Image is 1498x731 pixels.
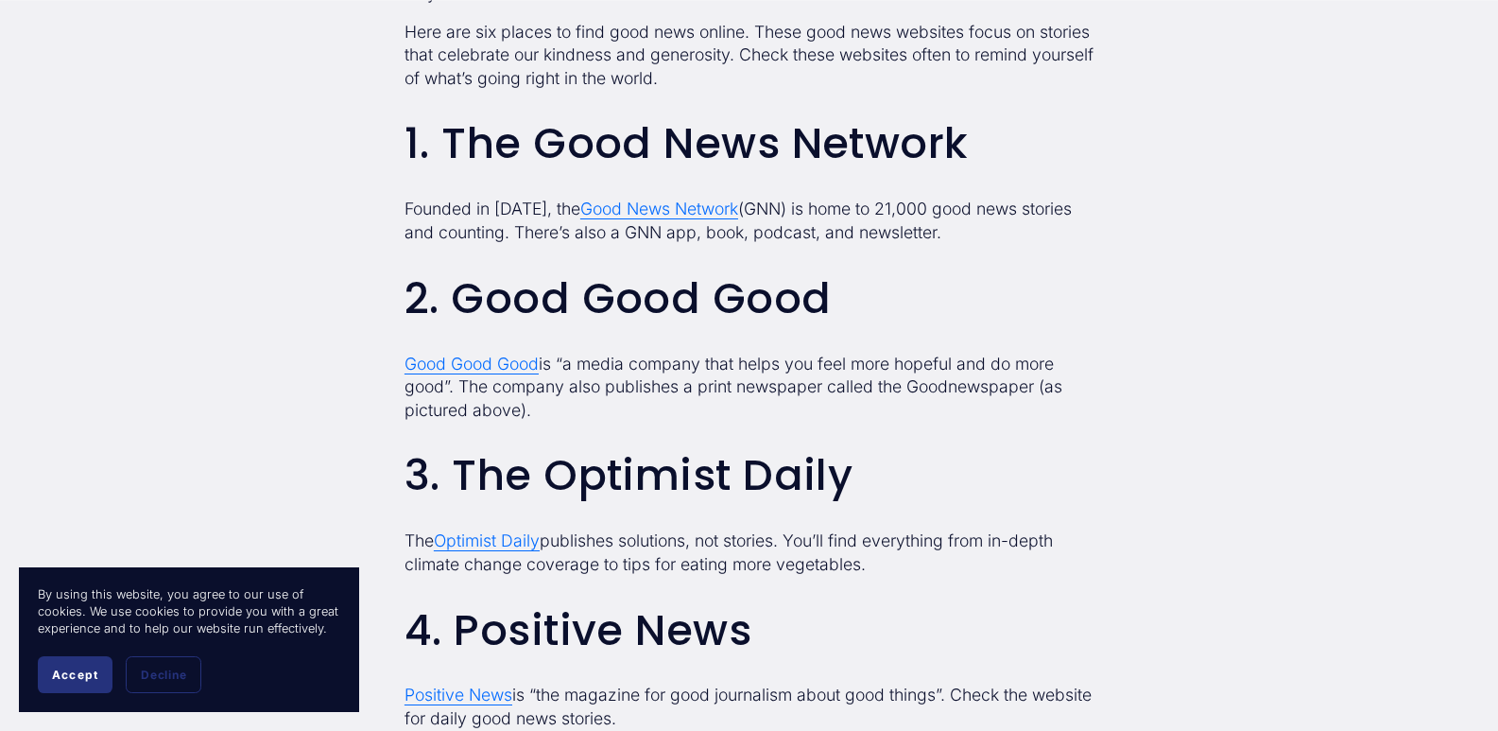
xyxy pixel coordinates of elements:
[405,607,1093,654] h2: 4. Positive News
[405,120,1093,167] h2: 1. The Good News Network
[19,567,359,712] section: Cookie banner
[126,656,201,693] button: Decline
[405,354,539,374] a: Good Good Good
[38,586,340,637] p: By using this website, you agree to our use of cookies. We use cookies to provide you with a grea...
[38,656,112,693] button: Accept
[405,198,1093,244] p: Founded in [DATE], the (GNN) is home to 21,000 good news stories and counting. There’s also a GNN...
[405,684,1093,730] p: is “the magazine for good journalism about good things”. Check the website for daily good news st...
[141,668,186,682] span: Decline
[405,452,1093,499] h2: 3. The Optimist Daily
[52,668,98,682] span: Accept
[405,685,512,705] a: Positive News
[405,21,1093,91] p: Here are six places to find good news online. These good news websites focus on stories that cele...
[405,530,1093,576] p: The publishes solutions, not stories. You’ll find everything from in-depth climate change coverag...
[434,531,540,550] a: Optimist Daily
[405,353,1093,423] p: is “a media company that helps you feel more hopeful and do more good”. The company also publishe...
[580,199,738,218] a: Good News Network
[405,275,1093,322] h2: 2. Good Good Good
